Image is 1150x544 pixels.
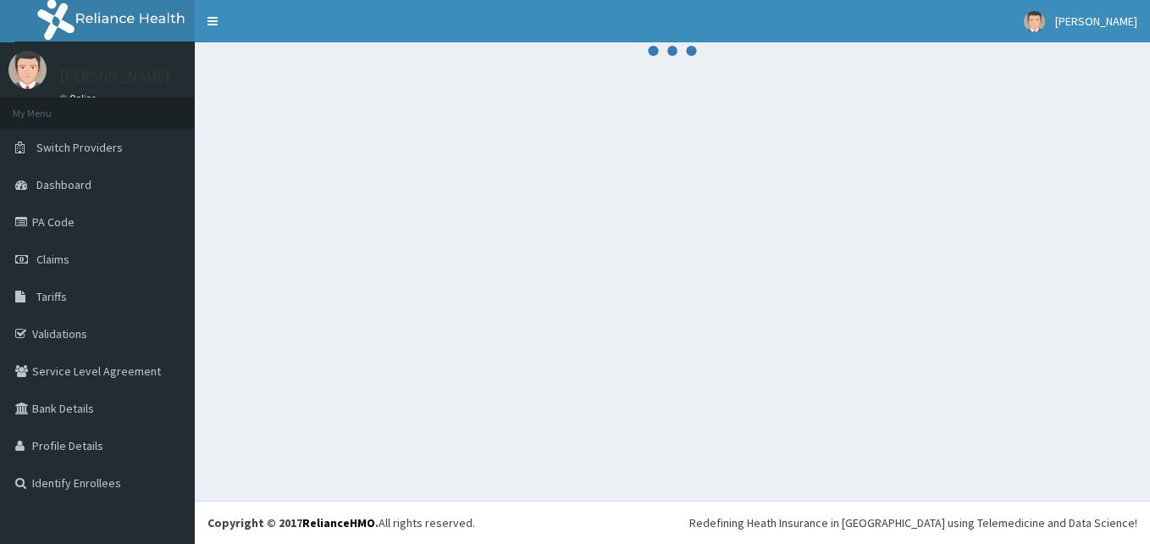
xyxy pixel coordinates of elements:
[36,177,91,192] span: Dashboard
[195,501,1150,544] footer: All rights reserved.
[207,515,379,530] strong: Copyright © 2017 .
[302,515,375,530] a: RelianceHMO
[36,252,69,267] span: Claims
[59,69,170,84] p: [PERSON_NAME]
[647,25,698,76] svg: audio-loading
[59,92,100,104] a: Online
[36,140,123,155] span: Switch Providers
[1055,14,1137,29] span: [PERSON_NAME]
[36,289,67,304] span: Tariffs
[8,51,47,89] img: User Image
[689,514,1137,531] div: Redefining Heath Insurance in [GEOGRAPHIC_DATA] using Telemedicine and Data Science!
[1024,11,1045,32] img: User Image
